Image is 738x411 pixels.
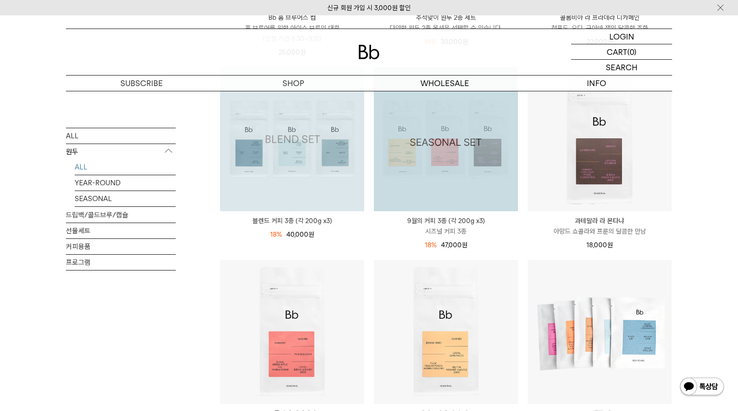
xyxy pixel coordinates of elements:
p: 시즈널 커피 3종 [374,226,518,237]
img: Bb 샘플 세트 [528,260,672,404]
span: 47,000 [441,241,467,249]
p: LOGIN [609,29,634,44]
img: 로고 [358,45,380,59]
a: CART (0) [571,44,672,60]
a: 프로그램 [66,254,176,270]
span: 원 [308,231,314,238]
span: 18,000 [586,241,613,249]
a: YEAR-ROUND [75,175,176,190]
img: 카카오톡 채널 1:1 채팅 버튼 [679,377,725,398]
a: 블렌드 커피 3종 (각 200g x3) [220,216,364,226]
img: 1000000743_add2_064.png [374,67,518,211]
p: SEARCH [606,60,637,75]
div: 18% [425,240,437,250]
span: 원 [607,241,613,249]
p: 아망드 쇼콜라와 프룬의 달콤한 만남 [528,226,672,237]
a: 9월의 커피 3종 (각 200g x3) [374,67,518,211]
a: 과테말라 라 몬타냐 아망드 쇼콜라와 프룬의 달콤한 만남 [528,216,672,237]
a: ALL [66,128,176,143]
a: SEASONAL [75,191,176,206]
p: 과테말라 라 몬타냐 [528,216,672,226]
p: 원두 [66,144,176,159]
p: 9월의 커피 3종 (각 200g x3) [374,216,518,226]
span: 40,000 [286,231,314,238]
a: 블렌드 커피 3종 (각 200g x3) [220,67,364,211]
a: 9월의 커피 3종 (각 200g x3) 시즈널 커피 3종 [374,216,518,237]
a: LOGIN [571,29,672,44]
a: SHOP [217,76,369,91]
a: 커피용품 [66,238,176,254]
a: 신규 회원 가입 시 3,000원 할인 [327,4,411,12]
p: CART [607,44,627,59]
p: WHOLESALE [369,76,521,91]
p: (0) [627,44,637,59]
a: SUBSCRIBE [66,76,217,91]
img: 과테말라 라 몬타냐 [528,67,672,211]
span: 원 [462,241,467,249]
div: 18% [270,229,282,240]
img: 1000001179_add2_053.png [220,67,364,211]
img: 에티오피아 비샨 디모 [374,260,518,404]
a: 선물세트 [66,223,176,238]
p: INFO [521,76,672,91]
a: ALL [75,159,176,174]
a: 드립백/콜드브루/캡슐 [66,207,176,222]
img: 콜롬비아 마라카이 [220,260,364,404]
